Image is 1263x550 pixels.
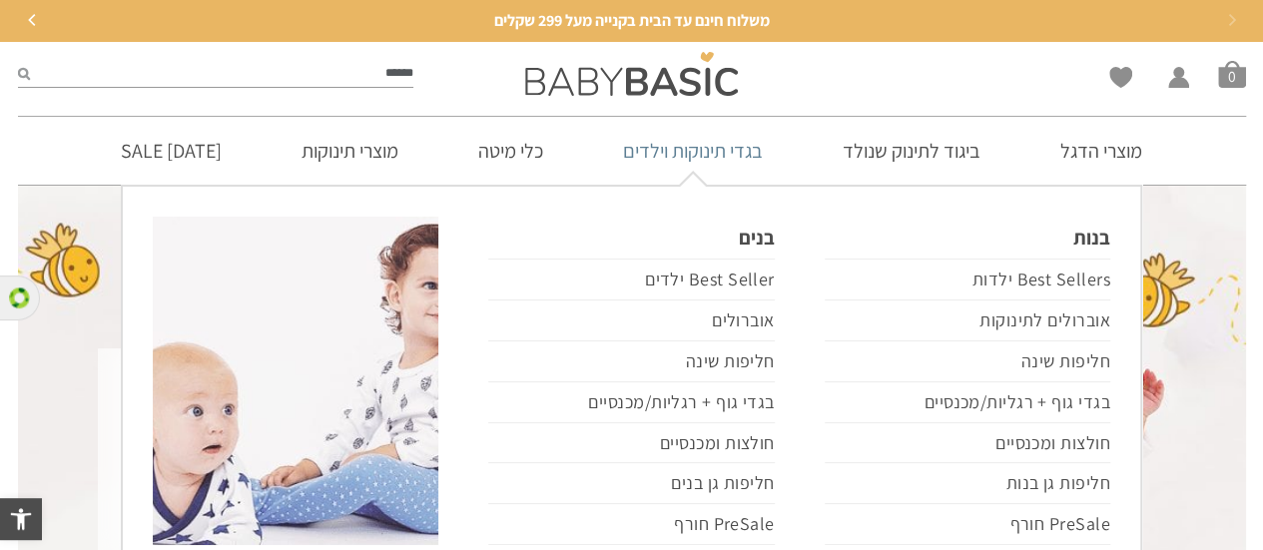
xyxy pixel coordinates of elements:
[825,259,1110,300] a: Best Sellers ילדות
[272,117,428,185] a: מוצרי תינוקות
[494,10,770,31] span: משלוח חינם עד הבית בקנייה מעל 299 שקלים
[825,382,1110,423] a: בגדי גוף + רגליות/מכנסיים
[448,117,573,185] a: כלי מיטה
[488,217,774,259] a: בנים
[825,341,1110,382] a: חליפות שינה
[1218,60,1246,88] a: סל קניות0
[488,259,774,300] a: Best Seller ילדים
[825,300,1110,341] a: אוברולים לתינוקות
[1030,117,1172,185] a: מוצרי הדגל
[1218,60,1246,88] span: סל קניות
[525,52,738,96] img: Baby Basic בגדי תינוקות וילדים אונליין
[488,300,774,341] a: אוברולים
[825,504,1110,545] a: PreSale חורף
[825,217,1110,259] a: בנות
[1109,67,1132,88] a: Wishlist
[488,423,774,464] a: חולצות ומכנסיים
[488,463,774,504] a: חליפות גן בנים
[813,117,1010,185] a: ביגוד לתינוק שנולד
[825,423,1110,464] a: חולצות ומכנסיים
[488,382,774,423] a: בגדי גוף + רגליות/מכנסיים
[488,504,774,545] a: PreSale חורף
[1109,67,1132,95] span: Wishlist
[488,341,774,382] a: חליפות שינה
[91,117,252,185] a: [DATE] SALE
[18,6,48,36] button: Previous
[825,463,1110,504] a: חליפות גן בנות
[593,117,793,185] a: בגדי תינוקות וילדים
